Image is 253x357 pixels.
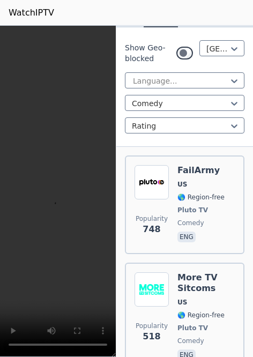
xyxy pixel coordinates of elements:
span: 518 [143,330,160,343]
span: Pluto TV [177,324,208,332]
a: WatchIPTV [9,6,54,19]
span: US [177,180,187,189]
span: 🌎 Region-free [177,311,225,319]
h6: More TV Sitcoms [177,272,235,294]
span: 🌎 Region-free [177,193,225,202]
span: Popularity [136,214,168,223]
span: Pluto TV [177,206,208,214]
span: 748 [143,223,160,236]
span: US [177,298,187,307]
span: comedy [177,219,204,227]
p: eng [177,232,196,242]
h6: FailArmy [177,165,225,176]
img: FailArmy [135,165,169,199]
span: comedy [177,337,204,345]
label: Show Geo-blocked [125,42,172,64]
img: More TV Sitcoms [135,272,169,307]
span: Popularity [136,322,168,330]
